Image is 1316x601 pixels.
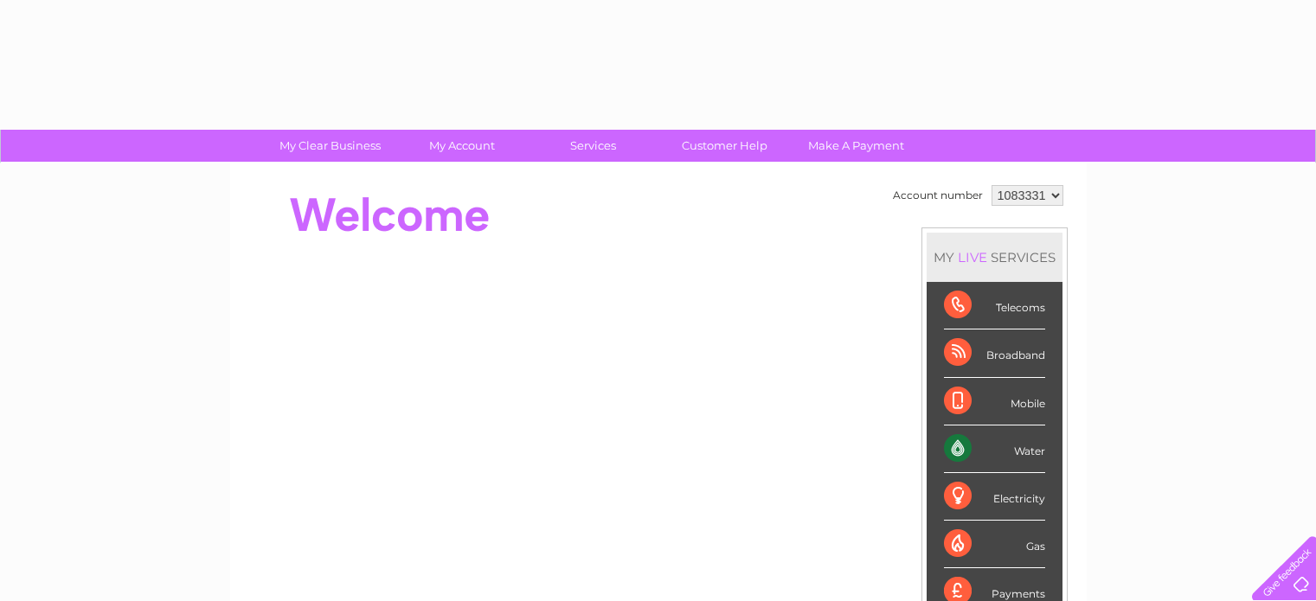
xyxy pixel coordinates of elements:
div: Water [944,425,1045,473]
div: Broadband [944,329,1045,377]
div: Mobile [944,378,1045,425]
a: Make A Payment [785,130,928,162]
a: My Account [390,130,533,162]
a: Services [522,130,664,162]
div: Telecoms [944,282,1045,329]
div: Gas [944,521,1045,568]
div: Electricity [944,473,1045,521]
div: LIVE [954,249,991,265]
td: Account number [889,181,987,210]
a: My Clear Business [259,130,401,162]
div: MY SERVICES [927,233,1062,282]
a: Customer Help [653,130,796,162]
